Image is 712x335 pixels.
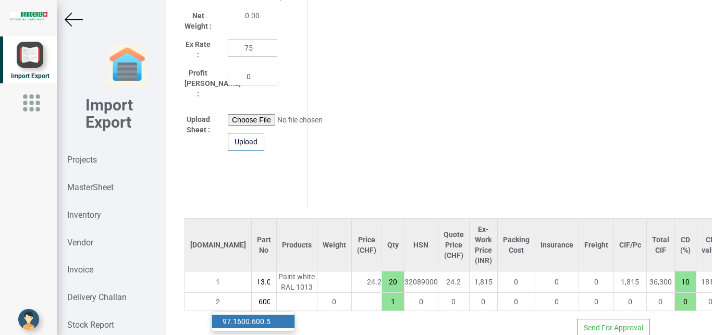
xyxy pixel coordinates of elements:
td: 0 [497,293,535,311]
b: Import Export [85,96,133,131]
th: Qty [382,219,404,271]
strong: Inventory [67,210,101,220]
div: Part No [257,234,271,255]
th: Ex-Work Price (INR) [469,219,497,271]
td: 0 [535,293,579,311]
td: 1 [185,271,251,293]
strong: Invoice [67,265,93,275]
td: 24.2 [351,271,382,293]
strong: Stock Report [67,320,114,330]
th: [DOMAIN_NAME] [185,219,251,271]
div: Paint white RAL 1013 [277,271,317,292]
td: 36,300 [646,271,674,293]
span: 0.00 [245,11,260,20]
td: 0 [438,293,469,311]
th: CD (%) [674,219,696,271]
td: 1,815 [613,271,646,293]
td: 0 [579,271,613,293]
strong: 97.1600.600 [223,317,264,326]
label: Upload Sheet : [185,114,212,135]
td: 0 [317,293,351,311]
td: 0 [646,293,674,311]
strong: Delivery Challan [67,292,127,302]
td: 0 [469,293,497,311]
div: Upload [228,133,264,151]
th: Weight [317,219,351,271]
th: CIF/Pc [613,219,646,271]
th: Quote Price (CHF) [438,219,469,271]
th: Freight [579,219,613,271]
label: Net Weight : [185,10,212,31]
td: 32089000 [404,271,438,293]
th: Insurance [535,219,579,271]
th: Price (CHF) [351,219,382,271]
th: Packing Cost [497,219,535,271]
strong: Vendor [67,238,93,247]
td: 2 [185,293,251,311]
td: 0 [579,293,613,311]
strong: Projects [67,155,97,165]
td: 0 [404,293,438,311]
div: Products [282,240,312,250]
label: Profit [PERSON_NAME] : [185,68,212,99]
label: Ex Rate : [185,39,212,60]
strong: MasterSheet [67,182,114,192]
td: 1,815 [469,271,497,293]
th: Total CIF [646,219,674,271]
td: 0 [613,293,646,311]
a: 97.1600.600.5 [212,315,294,328]
td: 0 [497,271,535,293]
th: HSN [404,219,438,271]
span: Import Export [11,72,50,80]
td: 0 [535,271,579,293]
img: garage-closed.png [106,44,148,86]
td: 24.2 [438,271,469,293]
